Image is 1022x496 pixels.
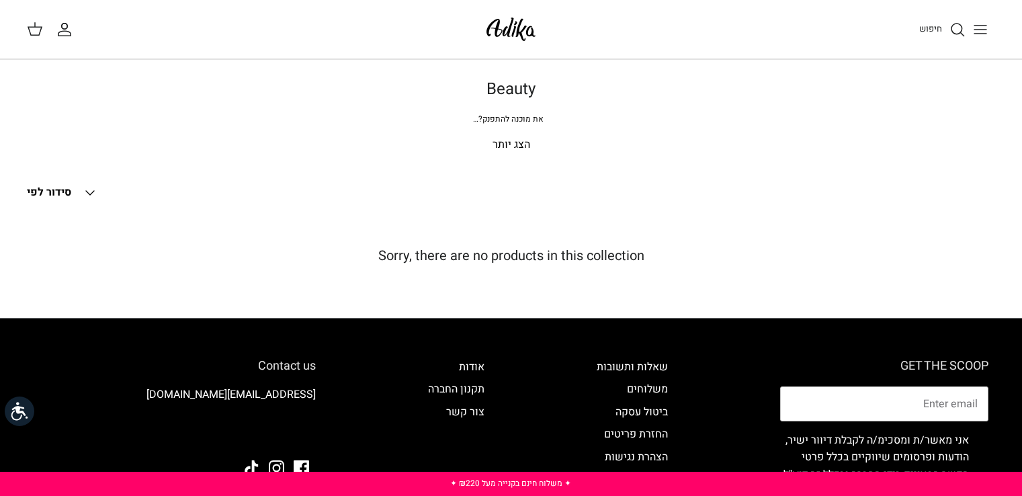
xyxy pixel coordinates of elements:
[780,386,988,421] input: Email
[473,113,544,125] span: את מוכנה להתפנק?
[27,178,98,208] button: סידור לפי
[279,424,316,442] img: Adika IL
[27,184,71,200] span: סידור לפי
[482,13,540,45] img: Adika IL
[27,248,995,264] h5: Sorry, there are no products in this collection
[919,22,942,35] span: חיפוש
[459,359,484,375] a: אודות
[450,477,571,489] a: ✦ משלוח חינם בקנייה מעל ₪220 ✦
[41,136,982,154] p: הצג יותר
[294,460,309,476] a: Facebook
[919,22,966,38] a: חיפוש
[966,15,995,44] button: Toggle menu
[56,22,78,38] a: החשבון שלי
[604,426,668,442] a: החזרת פריטים
[34,359,316,374] h6: Contact us
[446,404,484,420] a: צור קשר
[146,386,316,403] a: [EMAIL_ADDRESS][DOMAIN_NAME]
[780,359,988,374] h6: GET THE SCOOP
[627,381,668,397] a: משלוחים
[269,460,284,476] a: Instagram
[615,404,668,420] a: ביטול עסקה
[605,449,668,465] a: הצהרת נגישות
[428,381,484,397] a: תקנון החברה
[597,359,668,375] a: שאלות ותשובות
[244,460,259,476] a: Tiktok
[41,80,982,99] h1: Beauty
